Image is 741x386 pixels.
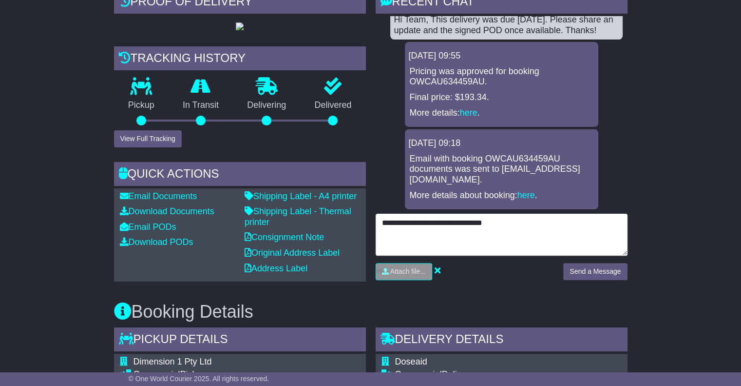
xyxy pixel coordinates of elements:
[245,264,307,273] a: Address Label
[236,22,244,30] img: GetPodImage
[114,100,169,111] p: Pickup
[114,130,182,147] button: View Full Tracking
[233,100,300,111] p: Delivering
[460,108,477,118] a: here
[245,248,340,258] a: Original Address Label
[133,369,321,380] div: Pickup
[563,263,627,280] button: Send a Message
[376,327,627,354] div: Delivery Details
[409,138,594,149] div: [DATE] 09:18
[169,100,233,111] p: In Transit
[245,191,357,201] a: Shipping Label - A4 printer
[300,100,365,111] p: Delivered
[410,190,593,201] p: More details about booking: .
[120,222,176,232] a: Email PODs
[245,206,351,227] a: Shipping Label - Thermal printer
[114,327,366,354] div: Pickup Details
[120,206,214,216] a: Download Documents
[120,191,197,201] a: Email Documents
[114,302,627,322] h3: Booking Details
[114,162,366,188] div: Quick Actions
[129,375,269,383] span: © One World Courier 2025. All rights reserved.
[394,15,619,36] div: Hi Team, This delivery was due [DATE]. Please share an update and the signed POD once available. ...
[410,154,593,185] p: Email with booking OWCAU634459AU documents was sent to [EMAIL_ADDRESS][DOMAIN_NAME].
[395,369,442,379] span: Commercial
[410,66,593,87] p: Pricing was approved for booking OWCAU634459AU.
[114,46,366,73] div: Tracking history
[410,108,593,119] p: More details: .
[395,357,427,366] span: Doseaid
[395,369,616,380] div: Delivery
[245,232,324,242] a: Consignment Note
[409,51,594,61] div: [DATE] 09:55
[133,357,212,366] span: Dimension 1 Pty Ltd
[133,369,180,379] span: Commercial
[410,92,593,103] p: Final price: $193.34.
[517,190,535,200] a: here
[120,237,193,247] a: Download PODs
